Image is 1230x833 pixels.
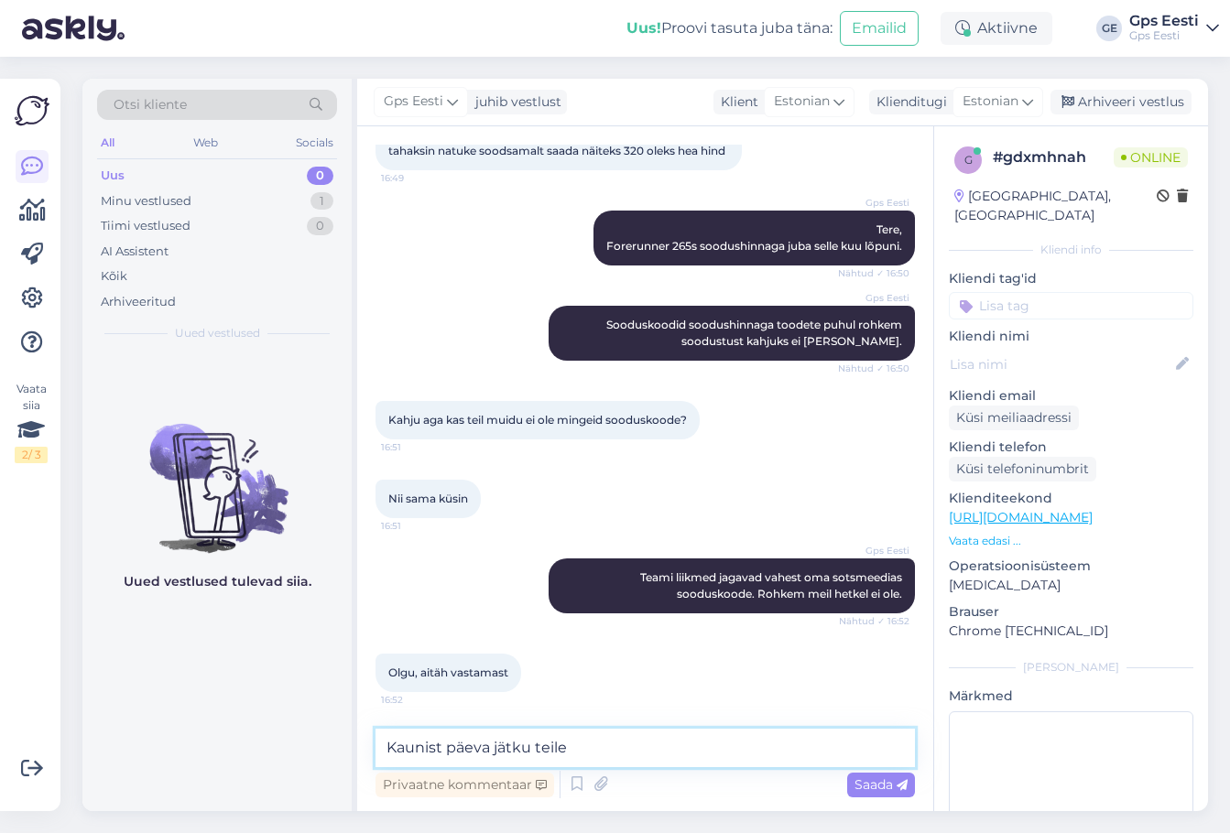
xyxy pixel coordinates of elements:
[949,557,1193,576] p: Operatsioonisüsteem
[175,325,260,341] span: Uued vestlused
[97,131,118,155] div: All
[190,131,222,155] div: Web
[82,391,352,556] img: No chats
[15,447,48,463] div: 2 / 3
[114,95,187,114] span: Otsi kliente
[640,570,905,600] span: Teami liikmed jagavad vahest oma sotsmeedias sooduskoode. Rohkem meil hetkel ei ole.
[381,519,450,533] span: 16:51
[626,17,833,39] div: Proovi tasuta juba täna:
[949,509,1093,525] a: [URL][DOMAIN_NAME]
[15,93,49,128] img: Askly Logo
[840,11,919,46] button: Emailid
[838,362,909,375] span: Nähtud ✓ 16:50
[949,622,1193,641] p: Chrome [TECHNICAL_ID]
[468,92,561,112] div: juhib vestlust
[949,576,1193,595] p: [MEDICAL_DATA]
[774,92,830,112] span: Estonian
[869,92,947,112] div: Klienditugi
[1096,16,1122,41] div: GE
[949,292,1193,319] input: Lisa tag
[606,318,905,348] span: Sooduskoodid soodushinnaga toodete puhul rohkem soodustust kahjuks ei [PERSON_NAME].
[381,440,450,454] span: 16:51
[381,693,450,707] span: 16:52
[839,614,909,628] span: Nähtud ✓ 16:52
[307,217,333,235] div: 0
[124,572,311,591] p: Uued vestlused tulevad siia.
[993,146,1114,168] div: # gdxmhnah
[949,687,1193,706] p: Märkmed
[384,92,443,112] span: Gps Eesti
[388,492,468,505] span: Nii sama küsin
[1129,28,1199,43] div: Gps Eesti
[101,192,191,211] div: Minu vestlused
[950,354,1172,374] input: Lisa nimi
[101,243,169,261] div: AI Assistent
[307,167,333,185] div: 0
[388,413,687,427] span: Kahju aga kas teil muidu ei ole mingeid sooduskoode?
[949,533,1193,549] p: Vaata edasi ...
[292,131,337,155] div: Socials
[101,293,176,311] div: Arhiveeritud
[1050,90,1192,114] div: Arhiveeri vestlus
[949,406,1079,430] div: Küsi meiliaadressi
[964,153,973,167] span: g
[949,457,1096,481] div: Küsi telefoninumbrit
[949,438,1193,457] p: Kliendi telefon
[310,192,333,211] div: 1
[376,773,554,797] div: Privaatne kommentaar
[1129,14,1219,43] a: Gps EestiGps Eesti
[949,269,1193,288] p: Kliendi tag'id
[941,12,1052,45] div: Aktiivne
[713,92,758,112] div: Klient
[854,776,908,793] span: Saada
[101,167,125,185] div: Uus
[841,196,909,210] span: Gps Eesti
[949,489,1193,508] p: Klienditeekond
[949,327,1193,346] p: Kliendi nimi
[838,266,909,280] span: Nähtud ✓ 16:50
[381,171,450,185] span: 16:49
[949,386,1193,406] p: Kliendi email
[1114,147,1188,168] span: Online
[388,665,508,679] span: Olgu, aitäh vastamast
[101,267,127,286] div: Kõik
[954,187,1157,225] div: [GEOGRAPHIC_DATA], [GEOGRAPHIC_DATA]
[949,602,1193,622] p: Brauser
[15,381,48,463] div: Vaata siia
[963,92,1018,112] span: Estonian
[841,544,909,557] span: Gps Eesti
[101,217,190,235] div: Tiimi vestlused
[949,242,1193,258] div: Kliendi info
[1129,14,1199,28] div: Gps Eesti
[376,729,915,767] textarea: Kaunist päeva jätku teile
[626,19,661,37] b: Uus!
[949,659,1193,676] div: [PERSON_NAME]
[841,291,909,305] span: Gps Eesti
